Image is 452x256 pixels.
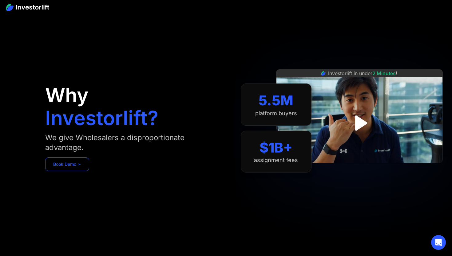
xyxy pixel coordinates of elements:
[260,140,292,156] div: $1B+
[372,70,396,76] span: 2 Minutes
[259,92,293,109] div: 5.5M
[313,166,406,174] iframe: Customer reviews powered by Trustpilot
[254,157,298,164] div: assignment fees
[45,133,207,152] div: We give Wholesalers a disproportionate advantage.
[255,110,297,117] div: platform buyers
[431,235,446,250] div: Open Intercom Messenger
[346,109,373,137] a: open lightbox
[328,70,397,77] div: Investorlift in under !
[45,108,158,128] h1: Investorlift?
[45,157,89,171] a: Book Demo ➢
[45,85,89,105] h1: Why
